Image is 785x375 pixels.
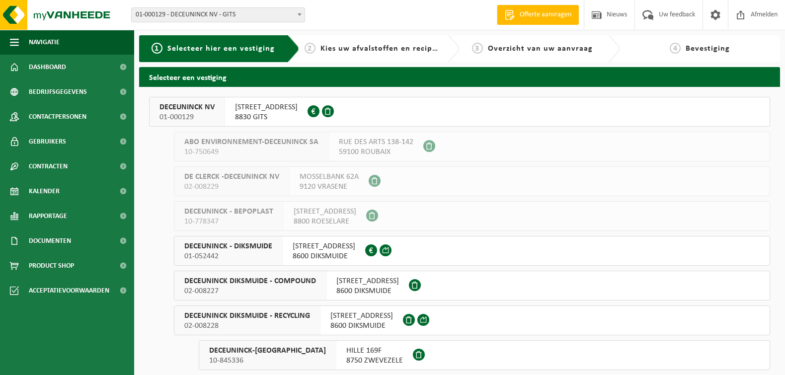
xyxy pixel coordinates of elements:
span: 8750 ZWEVEZELE [346,356,403,366]
span: RUE DES ARTS 138-142 [339,137,413,147]
span: 01-052442 [184,251,272,261]
span: 8800 ROESELARE [294,217,356,226]
span: DECEUNINCK - DIKSMUIDE [184,241,272,251]
span: DECEUNINCK DIKSMUIDE - RECYCLING [184,311,310,321]
span: 8600 DIKSMUIDE [336,286,399,296]
span: 1 [152,43,162,54]
span: DECEUNINCK - BEPOPLAST [184,207,273,217]
span: 02-008228 [184,321,310,331]
span: Bedrijfsgegevens [29,79,87,104]
span: [STREET_ADDRESS] [294,207,356,217]
button: DECEUNINCK - DIKSMUIDE 01-052442 [STREET_ADDRESS]8600 DIKSMUIDE [174,236,770,266]
span: 01-000129 - DECEUNINCK NV - GITS [132,8,305,22]
span: 8600 DIKSMUIDE [293,251,355,261]
span: Product Shop [29,253,74,278]
a: Offerte aanvragen [497,5,579,25]
span: Rapportage [29,204,67,228]
span: Overzicht van uw aanvraag [488,45,593,53]
span: 10-778347 [184,217,273,226]
button: DECEUNINCK-[GEOGRAPHIC_DATA] 10-845336 HILLE 169F8750 ZWEVEZELE [199,340,770,370]
span: Dashboard [29,55,66,79]
span: Navigatie [29,30,60,55]
span: [STREET_ADDRESS] [235,102,298,112]
span: 59100 ROUBAIX [339,147,413,157]
span: [STREET_ADDRESS] [336,276,399,286]
span: ABO ENVIRONNEMENT-DECEUNINCK SA [184,137,318,147]
span: Contracten [29,154,68,179]
span: 2 [305,43,315,54]
span: 02-008227 [184,286,316,296]
span: 8600 DIKSMUIDE [330,321,393,331]
span: 01-000129 - DECEUNINCK NV - GITS [131,7,305,22]
button: DECEUNINCK DIKSMUIDE - COMPOUND 02-008227 [STREET_ADDRESS]8600 DIKSMUIDE [174,271,770,300]
span: 02-008229 [184,182,279,192]
span: [STREET_ADDRESS] [330,311,393,321]
span: DECEUNINCK DIKSMUIDE - COMPOUND [184,276,316,286]
span: 4 [670,43,681,54]
button: DECEUNINCK DIKSMUIDE - RECYCLING 02-008228 [STREET_ADDRESS]8600 DIKSMUIDE [174,305,770,335]
span: Selecteer hier een vestiging [167,45,275,53]
span: Bevestiging [686,45,730,53]
span: 10-750649 [184,147,318,157]
span: 8830 GITS [235,112,298,122]
span: DECEUNINCK NV [159,102,215,112]
span: DE CLERCK -DECEUNINCK NV [184,172,279,182]
span: 9120 VRASENE [300,182,359,192]
span: Kalender [29,179,60,204]
button: DECEUNINCK NV 01-000129 [STREET_ADDRESS]8830 GITS [149,97,770,127]
span: Kies uw afvalstoffen en recipiënten [320,45,457,53]
span: DECEUNINCK-[GEOGRAPHIC_DATA] [209,346,326,356]
span: 10-845336 [209,356,326,366]
h2: Selecteer een vestiging [139,67,780,86]
span: MOSSELBANK 62A [300,172,359,182]
span: Documenten [29,228,71,253]
span: [STREET_ADDRESS] [293,241,355,251]
span: Offerte aanvragen [517,10,574,20]
span: 3 [472,43,483,54]
span: Gebruikers [29,129,66,154]
span: Contactpersonen [29,104,86,129]
span: HILLE 169F [346,346,403,356]
span: 01-000129 [159,112,215,122]
span: Acceptatievoorwaarden [29,278,109,303]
